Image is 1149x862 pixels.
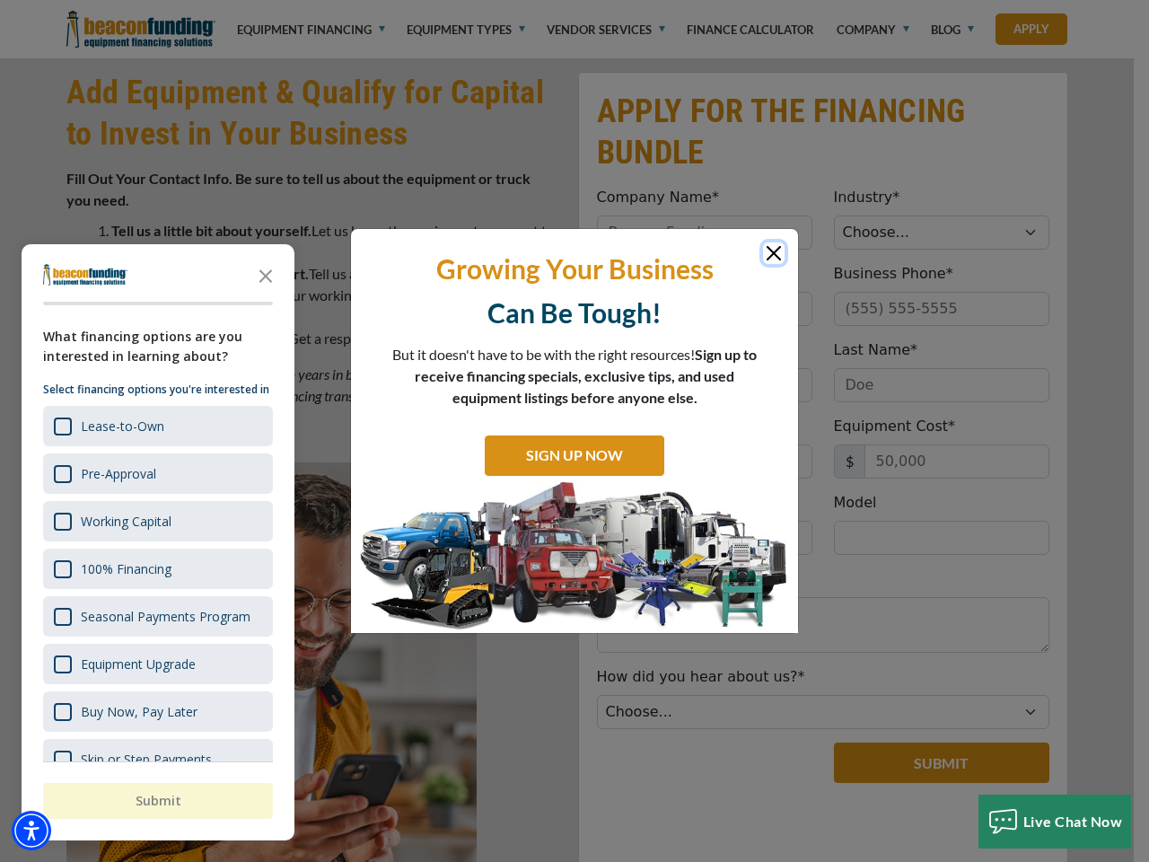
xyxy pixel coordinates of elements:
a: SIGN UP NOW [485,435,664,476]
span: Live Chat Now [1023,813,1123,830]
div: Survey [22,244,294,840]
p: Select financing options you're interested in [43,381,273,399]
div: Skip or Step Payments [43,739,273,779]
p: Can Be Tough! [364,295,785,330]
div: 100% Financing [81,560,171,577]
button: Close the survey [248,257,284,293]
div: Seasonal Payments Program [81,608,250,625]
div: Skip or Step Payments [81,751,212,768]
p: But it doesn't have to be with the right resources! [391,344,758,409]
div: Pre-Approval [43,453,273,494]
div: Lease-to-Own [43,406,273,446]
button: Live Chat Now [978,795,1132,849]
div: Working Capital [43,501,273,541]
div: Lease-to-Own [81,418,164,435]
div: Equipment Upgrade [81,655,196,673]
div: Accessibility Menu [12,811,51,850]
img: Company logo [43,264,127,286]
div: Seasonal Payments Program [43,596,273,637]
div: Equipment Upgrade [43,644,273,684]
div: What financing options are you interested in learning about? [43,327,273,366]
p: Growing Your Business [364,251,785,286]
div: Buy Now, Pay Later [43,691,273,732]
button: Submit [43,783,273,819]
img: SIGN UP NOW [351,480,798,633]
button: Close [763,242,785,264]
div: Working Capital [81,513,171,530]
div: 100% Financing [43,549,273,589]
span: Sign up to receive financing specials, exclusive tips, and used equipment listings before anyone ... [415,346,757,406]
div: Buy Now, Pay Later [81,703,197,720]
div: Pre-Approval [81,465,156,482]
